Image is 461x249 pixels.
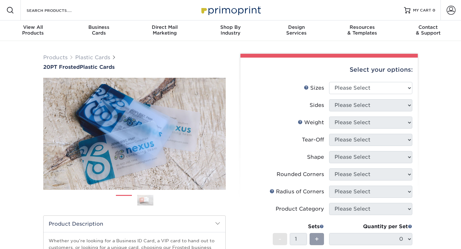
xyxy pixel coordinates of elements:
a: DesignServices [263,20,329,41]
a: Direct MailMarketing [132,20,198,41]
a: Plastic Cards [75,54,110,60]
div: Industry [198,24,263,36]
span: MY CART [413,8,431,13]
a: Contact& Support [395,20,461,41]
span: Contact [395,24,461,30]
div: & Templates [329,24,395,36]
a: Shop ByIndustry [198,20,263,41]
div: Cards [66,24,132,36]
div: Sides [310,101,324,109]
div: Radius of Corners [270,188,324,196]
div: Select your options: [246,58,413,82]
div: Rounded Corners [277,171,324,178]
img: 20PT Frosted 01 [43,71,226,197]
div: Sets [273,223,324,230]
h2: Product Description [44,216,225,232]
span: 20PT Frosted [43,64,80,70]
span: + [315,234,319,244]
a: Resources& Templates [329,20,395,41]
img: Primoprint [198,3,263,17]
div: Tear-Off [302,136,324,144]
a: 20PT FrostedPlastic Cards [43,64,226,70]
div: & Support [395,24,461,36]
span: - [279,234,281,244]
div: Sizes [304,84,324,92]
div: Weight [298,119,324,126]
a: BusinessCards [66,20,132,41]
img: Plastic Cards 01 [116,193,132,209]
h1: Plastic Cards [43,64,226,70]
span: Design [263,24,329,30]
div: Services [263,24,329,36]
input: SEARCH PRODUCTS..... [26,6,88,14]
img: Plastic Cards 02 [137,195,153,206]
div: Quantity per Set [329,223,412,230]
span: Business [66,24,132,30]
span: 0 [433,8,435,12]
div: Marketing [132,24,198,36]
div: Shape [307,153,324,161]
span: Shop By [198,24,263,30]
a: Products [43,54,68,60]
span: Resources [329,24,395,30]
span: Direct Mail [132,24,198,30]
div: Product Category [276,205,324,213]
